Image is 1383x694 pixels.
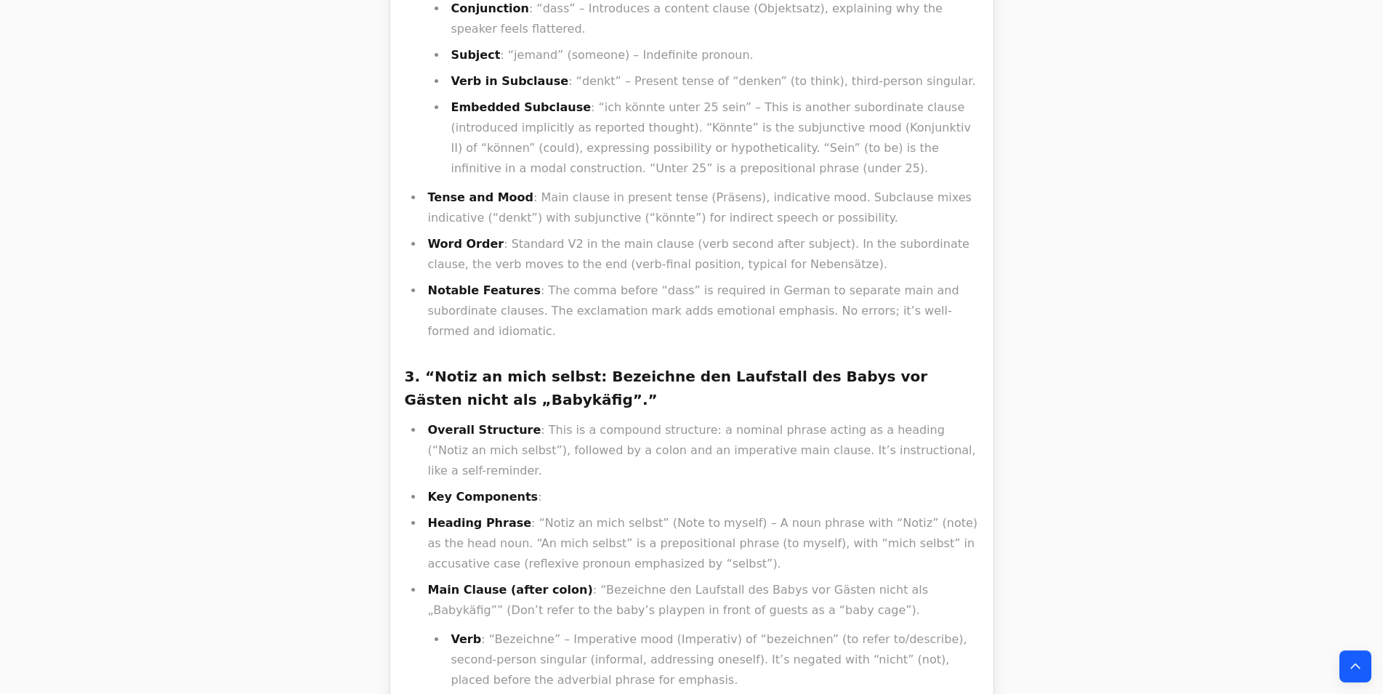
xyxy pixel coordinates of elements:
[1339,650,1371,682] button: Back to top
[424,420,979,481] li: : This is a compound structure: a nominal phrase acting as a heading (“Notiz an mich selbst”), fo...
[428,583,593,597] strong: Main Clause (after colon)
[424,513,979,574] li: : “Notiz an mich selbst” (Note to myself) – A noun phrase with “Notiz” (note) as the head noun. “...
[447,71,979,92] li: : “denkt” – Present tense of “denken” (to think), third-person singular.
[428,237,504,251] strong: Word Order
[428,516,532,530] strong: Heading Phrase
[405,365,979,411] h3: 3. “Notiz an mich selbst: Bezeichne den Laufstall des Babys vor Gästen nicht als „Babykäfig”.”
[451,48,501,62] strong: Subject
[428,490,539,504] strong: Key Components
[451,632,482,646] strong: Verb
[428,423,541,437] strong: Overall Structure
[447,45,979,65] li: : “jemand” (someone) – Indefinite pronoun.
[451,1,529,15] strong: Conjunction
[451,100,592,114] strong: Embedded Subclause
[428,283,541,297] strong: Notable Features
[424,487,979,507] li: :
[447,97,979,179] li: : “ich könnte unter 25 sein” – This is another subordinate clause (introduced implicitly as repor...
[424,234,979,275] li: : Standard V2 in the main clause (verb second after subject). In the subordinate clause, the verb...
[428,190,534,204] strong: Tense and Mood
[451,74,569,88] strong: Verb in Subclause
[447,629,979,690] li: : “Bezeichne” – Imperative mood (Imperativ) of “bezeichnen” (to refer to/describe), second-person...
[424,281,979,342] li: : The comma before “dass” is required in German to separate main and subordinate clauses. The exc...
[424,187,979,228] li: : Main clause in present tense (Präsens), indicative mood. Subclause mixes indicative (“denkt”) w...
